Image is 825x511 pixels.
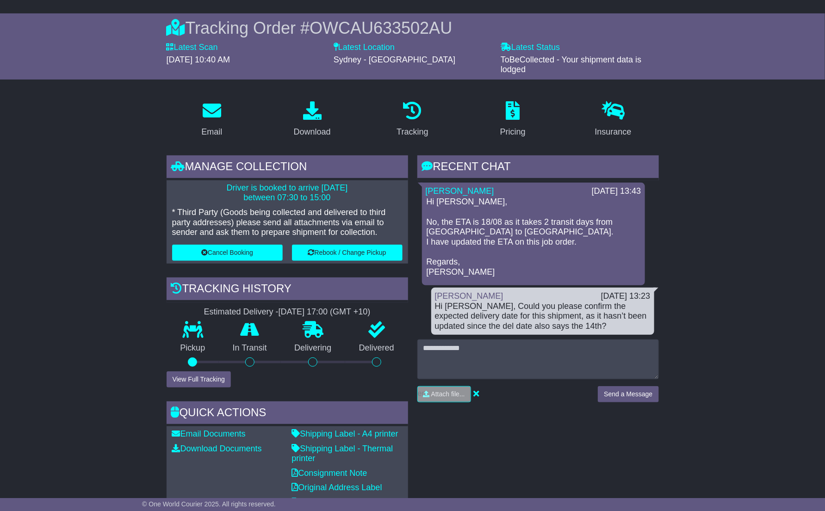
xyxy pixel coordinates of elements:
a: [PERSON_NAME] [435,291,503,301]
button: Rebook / Change Pickup [292,245,403,261]
a: Download [288,98,337,142]
label: Latest Scan [167,43,218,53]
div: RECENT CHAT [417,155,659,180]
span: ToBeCollected - Your shipment data is lodged [501,55,641,74]
div: Email [201,126,222,138]
a: [PERSON_NAME] [426,186,494,196]
div: Tracking [397,126,428,138]
a: Shipping Label - Thermal printer [292,444,393,463]
div: Quick Actions [167,401,408,426]
div: [DATE] 13:43 [592,186,641,197]
a: Insurance [589,98,638,142]
div: [DATE] 13:23 [601,291,651,302]
a: Consignment Note [292,468,367,478]
p: In Transit [219,343,281,353]
label: Latest Status [501,43,560,53]
a: Shipping Label - A4 printer [292,429,398,438]
span: © One World Courier 2025. All rights reserved. [142,500,276,508]
a: Email [195,98,228,142]
button: Send a Message [598,386,658,402]
a: Download Documents [172,444,262,453]
p: Delivering [281,343,346,353]
button: Cancel Booking [172,245,283,261]
a: Tracking [391,98,434,142]
p: * Third Party (Goods being collected and delivered to third party addresses) please send all atta... [172,208,403,238]
span: OWCAU633502AU [310,18,452,37]
div: Manage collection [167,155,408,180]
div: Hi [PERSON_NAME], Could you please confirm the expected delivery date for this shipment, as it ha... [435,302,651,332]
span: [DATE] 10:40 AM [167,55,230,64]
p: Pickup [167,343,219,353]
div: Tracking history [167,277,408,302]
div: Tracking Order # [167,18,659,38]
button: View Full Tracking [167,371,231,388]
p: Driver is booked to arrive [DATE] between 07:30 to 15:00 [172,183,403,203]
div: Estimated Delivery - [167,307,408,317]
div: Insurance [595,126,632,138]
span: Sydney - [GEOGRAPHIC_DATA] [334,55,455,64]
a: Email Documents [172,429,246,438]
a: Pricing [494,98,532,142]
p: Hi [PERSON_NAME], No, the ETA is 18/08 as it takes 2 transit days from [GEOGRAPHIC_DATA] to [GEOG... [427,197,640,277]
div: Pricing [500,126,526,138]
div: [DATE] 17:00 (GMT +10) [279,307,371,317]
div: Download [294,126,331,138]
label: Latest Location [334,43,395,53]
a: Original Address Label [292,483,382,492]
p: Delivered [345,343,408,353]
